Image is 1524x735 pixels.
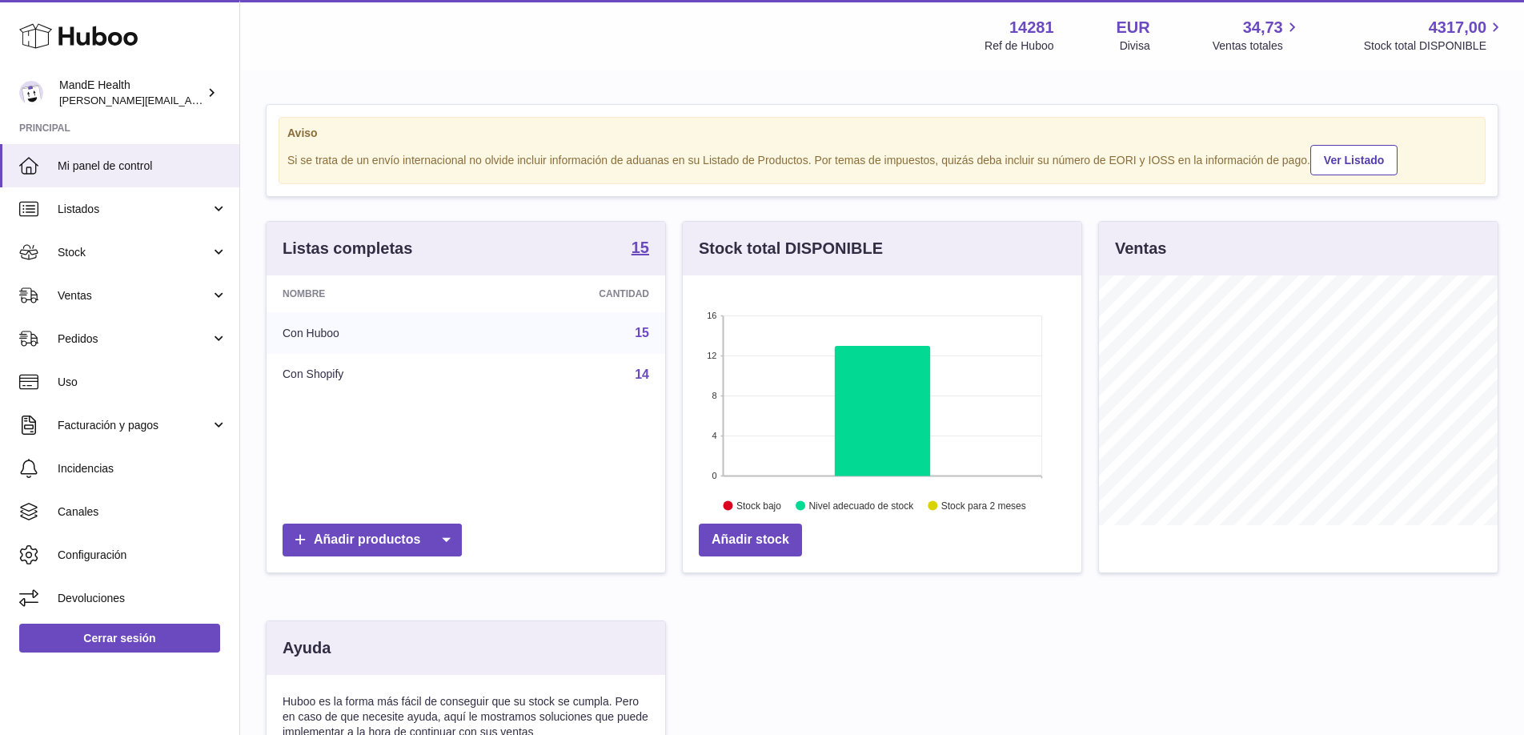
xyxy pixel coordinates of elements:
strong: Aviso [287,126,1477,141]
th: Nombre [267,275,478,312]
strong: EUR [1117,17,1150,38]
a: 34,73 Ventas totales [1213,17,1301,54]
h3: Ventas [1115,238,1166,259]
div: Divisa [1120,38,1150,54]
strong: 15 [632,239,649,255]
h3: Ayuda [283,637,331,659]
div: Ref de Huboo [985,38,1053,54]
img: luis.mendieta@mandehealth.com [19,81,43,105]
span: 4317,00 [1429,17,1486,38]
div: MandE Health [59,78,203,108]
strong: 14281 [1009,17,1054,38]
a: Añadir productos [283,524,462,556]
a: 15 [635,326,649,339]
span: Devoluciones [58,591,227,606]
text: 8 [712,391,716,400]
span: Listados [58,202,211,217]
span: Pedidos [58,331,211,347]
text: 0 [712,471,716,480]
div: Si se trata de un envío internacional no olvide incluir información de aduanas en su Listado de P... [287,143,1477,175]
a: 15 [632,239,649,259]
text: Stock bajo [736,500,781,512]
span: Ventas [58,288,211,303]
a: 4317,00 Stock total DISPONIBLE [1364,17,1505,54]
a: Ver Listado [1310,145,1398,175]
span: Uso [58,375,227,390]
span: [PERSON_NAME][EMAIL_ADDRESS][PERSON_NAME][DOMAIN_NAME] [59,94,407,106]
span: Incidencias [58,461,227,476]
span: Ventas totales [1213,38,1301,54]
text: Nivel adecuado de stock [808,500,914,512]
td: Con Huboo [267,312,478,354]
span: 34,73 [1243,17,1283,38]
span: Stock total DISPONIBLE [1364,38,1505,54]
text: 12 [707,351,716,360]
a: Cerrar sesión [19,624,220,653]
span: Mi panel de control [58,159,227,174]
span: Facturación y pagos [58,418,211,433]
td: Con Shopify [267,354,478,396]
span: Configuración [58,548,227,563]
h3: Listas completas [283,238,412,259]
text: 16 [707,311,716,320]
a: 14 [635,367,649,381]
span: Stock [58,245,211,260]
text: 4 [712,431,716,440]
a: Añadir stock [699,524,802,556]
text: Stock para 2 meses [941,500,1026,512]
th: Cantidad [478,275,665,312]
span: Canales [58,504,227,520]
h3: Stock total DISPONIBLE [699,238,883,259]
